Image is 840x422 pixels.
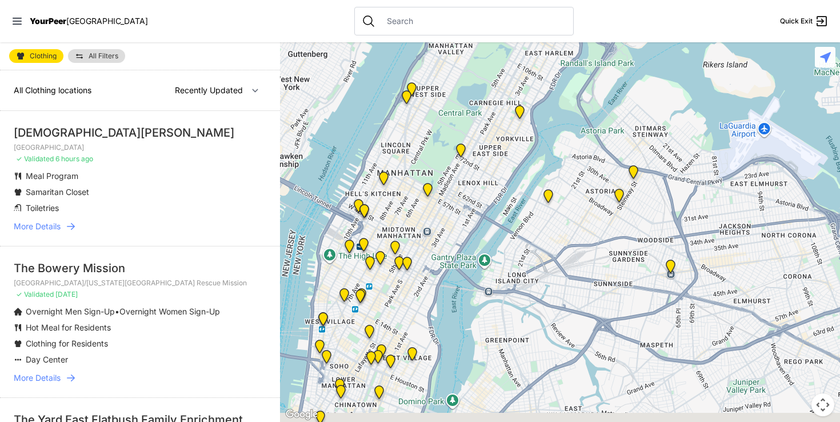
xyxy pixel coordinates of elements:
a: More Details [14,372,266,384]
div: Manhattan [405,347,419,365]
div: Church of the Village [337,288,351,306]
div: Church of St. Francis Xavier - Front Entrance [354,288,369,306]
a: YourPeer[GEOGRAPHIC_DATA] [30,18,148,25]
span: Toiletries [26,203,59,213]
div: Tribeca Campus/New York City Rescue Mission [333,379,347,397]
span: Meal Program [26,171,78,181]
div: Metro Baptist Church [357,204,371,222]
div: Harvey Milk High School [362,325,377,343]
div: 9th Avenue Drop-in Center [377,172,391,190]
div: Pathways Adult Drop-In Program [405,82,419,101]
div: Manhattan Criminal Court [334,385,348,403]
p: [GEOGRAPHIC_DATA]/[US_STATE][GEOGRAPHIC_DATA] Rescue Mission [14,278,266,288]
div: New Location, Headquarters [363,256,377,274]
div: Lower East Side Youth Drop-in Center. Yellow doors with grey buzzer on the right [372,385,386,404]
a: Clothing [9,49,63,63]
span: ✓ Validated [16,154,54,163]
a: Open this area in Google Maps (opens a new window) [283,407,321,422]
span: Overnight Men Sign-Up [26,306,115,316]
span: [DATE] [55,290,78,298]
span: More Details [14,221,61,232]
img: Google [283,407,321,422]
span: Quick Exit [780,17,813,26]
span: All Clothing locations [14,85,91,95]
div: Manhattan [454,144,468,162]
button: Map camera controls [811,393,834,416]
div: Greater New York City [392,256,406,274]
div: New York [351,199,366,217]
div: St. Joseph House [371,350,385,368]
span: Clothing for Residents [26,339,108,348]
a: More Details [14,221,266,232]
span: ✓ Validated [16,290,54,298]
div: Greenwich Village [316,312,330,331]
div: University Community Social Services (UCSS) [383,355,398,373]
span: Day Center [26,355,68,364]
div: Mainchance Adult Drop-in Center [400,257,414,275]
span: Samaritan Closet [26,187,89,197]
span: YourPeer [30,16,66,26]
div: [DEMOGRAPHIC_DATA][PERSON_NAME] [14,125,266,141]
div: Fancy Thrift Shop [541,189,555,208]
div: The Bowery Mission [14,260,266,276]
div: Main Location, SoHo, DYCD Youth Drop-in Center [319,350,334,368]
a: All Filters [68,49,125,63]
span: Hot Meal for Residents [26,323,111,332]
span: Overnight Women Sign-Up [119,306,220,316]
input: Search [380,15,566,27]
div: Back of the Church [353,289,367,308]
div: Woodside Youth Drop-in Center [663,260,678,278]
span: 6 hours ago [55,154,93,163]
div: Antonio Olivieri Drop-in Center [357,238,371,256]
span: [GEOGRAPHIC_DATA] [66,16,148,26]
div: Bowery Campus [364,351,378,369]
a: Quick Exit [780,14,829,28]
div: Chelsea [342,240,357,258]
span: Clothing [30,53,57,59]
div: Avenue Church [513,105,527,124]
p: [GEOGRAPHIC_DATA] [14,143,266,152]
div: Headquarters [373,251,387,269]
span: All Filters [89,53,118,59]
span: • [115,306,119,316]
span: More Details [14,372,61,384]
div: Maryhouse [374,344,389,363]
